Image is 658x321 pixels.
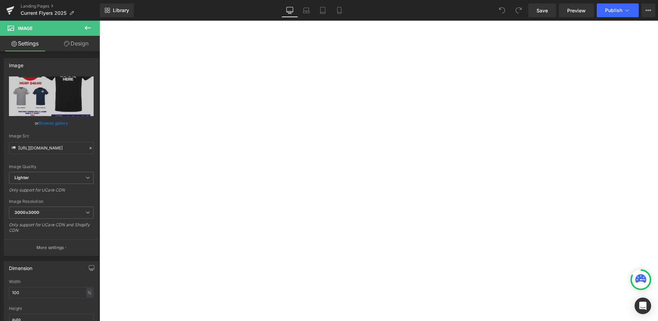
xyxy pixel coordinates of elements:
[9,222,94,238] div: Only support for UCare CDN and Shopify CDN
[18,25,33,31] span: Image
[14,175,29,180] b: Lighter
[9,199,94,204] div: Image Resolution
[9,287,94,298] input: auto
[635,298,651,314] div: Open Intercom Messenger
[495,3,509,17] button: Undo
[9,279,94,284] div: Width
[9,134,94,138] div: Image Src
[641,3,655,17] button: More
[605,8,622,13] span: Publish
[14,210,39,215] b: 3000x3000
[39,117,68,129] a: Browse gallery
[86,288,93,297] div: %
[9,164,94,169] div: Image Quality
[298,3,315,17] a: Laptop
[100,3,134,17] a: New Library
[559,3,594,17] a: Preview
[9,261,33,271] div: Dimension
[512,3,526,17] button: Redo
[36,245,64,251] p: More settings
[331,3,348,17] a: Mobile
[21,3,100,9] a: Landing Pages
[4,239,98,256] button: More settings
[113,7,129,13] span: Library
[21,10,66,16] span: Current Flyers 2025
[9,59,23,68] div: Image
[9,187,94,197] div: Only support for UCare CDN
[9,142,94,154] input: Link
[9,120,94,127] div: or
[315,3,331,17] a: Tablet
[567,7,586,14] span: Preview
[537,7,548,14] span: Save
[51,36,101,51] a: Design
[597,3,639,17] button: Publish
[282,3,298,17] a: Desktop
[9,306,94,311] div: Height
